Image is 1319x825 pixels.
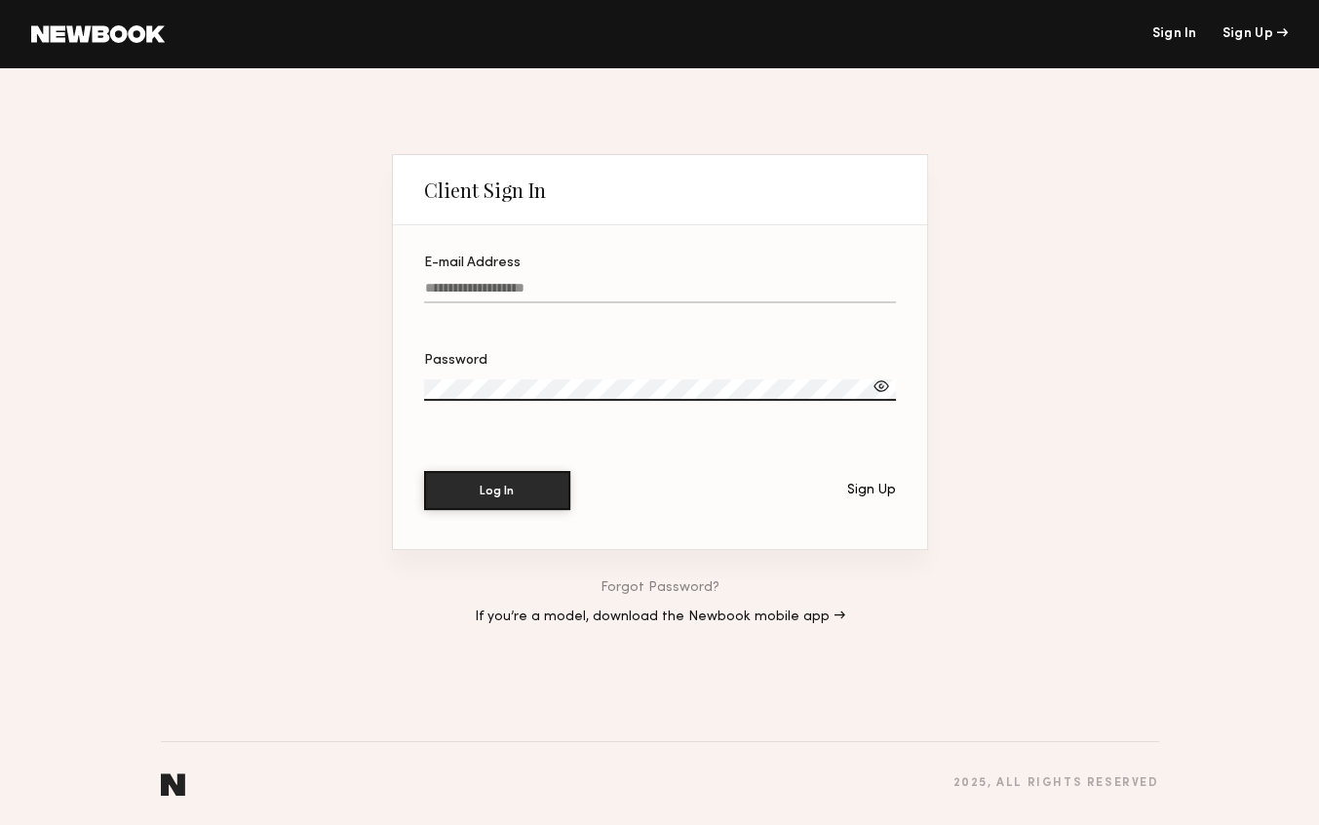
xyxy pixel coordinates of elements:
div: Password [424,354,896,368]
div: Client Sign In [424,178,546,202]
div: 2025 , all rights reserved [952,777,1158,790]
div: E-mail Address [424,256,896,270]
button: Log In [424,471,570,510]
input: E-mail Address [424,281,896,303]
a: Forgot Password? [601,581,719,595]
a: Sign In [1151,27,1196,41]
a: If you’re a model, download the Newbook mobile app → [475,610,845,624]
div: Sign Up [1222,27,1288,41]
input: Password [424,379,896,401]
div: Sign Up [847,484,896,497]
